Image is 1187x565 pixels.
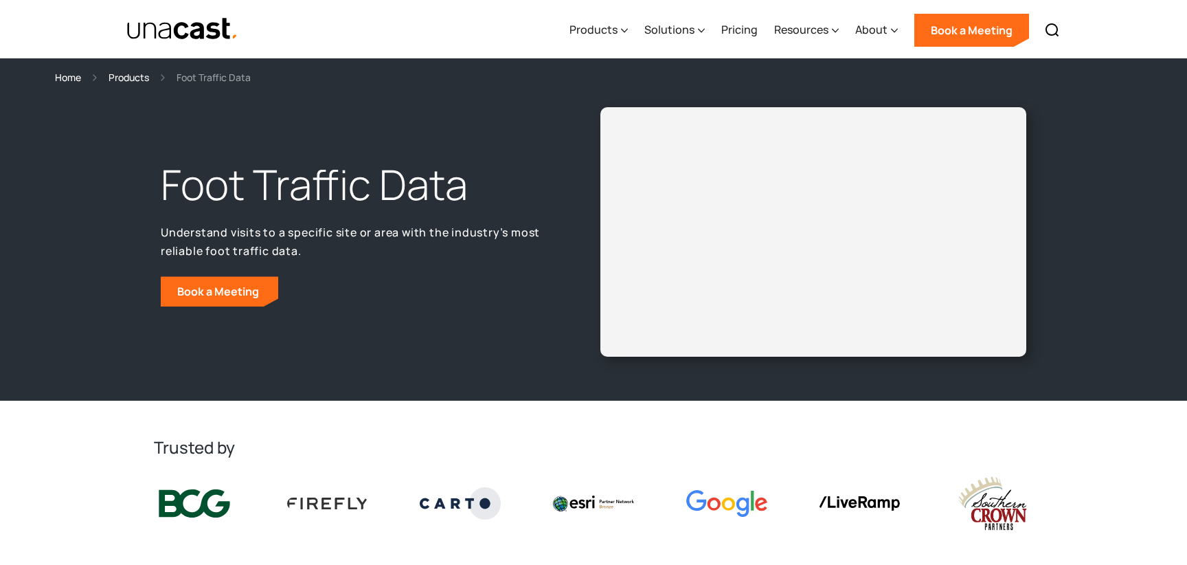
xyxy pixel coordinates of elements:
[686,490,767,517] img: Google logo
[914,14,1029,47] a: Book a Meeting
[774,2,839,58] div: Resources
[161,157,550,212] h1: Foot Traffic Data
[611,118,1015,346] iframe: Unacast - European Vaccines v2
[287,498,368,509] img: Firefly Advertising logo
[952,475,1033,532] img: southern crown logo
[177,69,251,85] div: Foot Traffic Data
[154,436,1033,458] h2: Trusted by
[644,2,705,58] div: Solutions
[126,17,238,41] a: home
[126,17,238,41] img: Unacast text logo
[569,21,618,38] div: Products
[855,2,898,58] div: About
[819,496,900,511] img: liveramp logo
[161,223,550,260] p: Understand visits to a specific site or area with the industry’s most reliable foot traffic data.
[55,69,81,85] a: Home
[855,21,888,38] div: About
[721,2,758,58] a: Pricing
[161,276,278,307] a: Book a Meeting
[553,496,634,511] img: Esri logo
[420,487,501,519] img: Carto logo
[109,69,149,85] a: Products
[774,21,828,38] div: Resources
[154,487,235,521] img: BCG logo
[644,21,694,38] div: Solutions
[569,2,628,58] div: Products
[1044,22,1061,38] img: Search icon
